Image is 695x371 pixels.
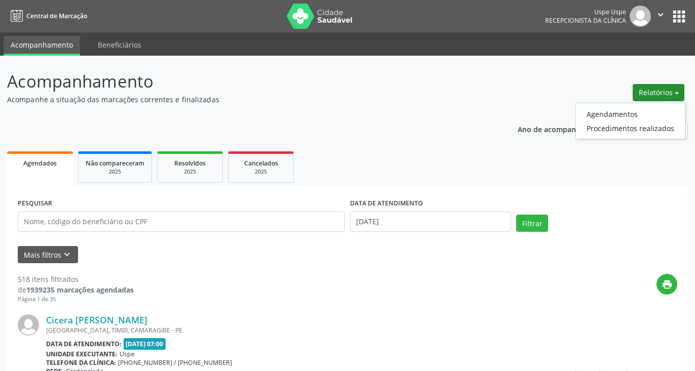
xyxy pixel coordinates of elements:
label: PESQUISAR [18,196,52,212]
div: 2025 [86,168,144,176]
button: Relatórios [633,84,684,101]
p: Acompanhe a situação das marcações correntes e finalizadas [7,94,484,105]
i: print [662,279,673,290]
span: Cancelados [244,159,278,168]
img: img [630,6,651,27]
button: apps [670,8,688,25]
div: 2025 [236,168,286,176]
b: Unidade executante: [46,350,118,358]
a: Central de Marcação [7,8,87,24]
i:  [655,9,666,20]
span: Recepcionista da clínica [545,16,626,25]
span: Não compareceram [86,159,144,168]
button: Mais filtroskeyboard_arrow_down [18,246,78,264]
p: Ano de acompanhamento [518,122,607,135]
label: DATA DE ATENDIMENTO [350,196,423,212]
span: [PHONE_NUMBER] / [PHONE_NUMBER] [118,358,232,367]
div: 518 itens filtrados [18,274,134,284]
a: Cicera [PERSON_NAME] [46,314,147,325]
button:  [651,6,670,27]
ul: Relatórios [575,103,685,139]
div: 2025 [165,168,215,176]
input: Nome, código do beneficiário ou CPF [18,212,345,232]
button: Filtrar [516,215,548,232]
a: Procedimentos realizados [576,121,685,135]
b: Telefone da clínica: [46,358,116,367]
img: img [18,314,39,336]
i: keyboard_arrow_down [61,249,72,260]
span: Uspe [120,350,135,358]
p: Acompanhamento [7,69,484,94]
div: [GEOGRAPHIC_DATA], TIMBI, CAMARAGIBE - PE [46,326,525,335]
span: Resolvidos [174,159,206,168]
div: Uspe Uspe [545,8,626,16]
strong: 1939235 marcações agendadas [26,285,134,295]
span: [DATE] 07:00 [124,338,166,350]
input: Selecione um intervalo [350,212,511,232]
b: Data de atendimento: [46,340,122,348]
div: Página 1 de 35 [18,295,134,304]
a: Acompanhamento [4,36,80,56]
button: print [657,274,677,295]
div: de [18,284,134,295]
span: Agendados [23,159,57,168]
a: Beneficiários [91,36,148,54]
a: Agendamentos [576,107,685,121]
span: Central de Marcação [26,12,87,20]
